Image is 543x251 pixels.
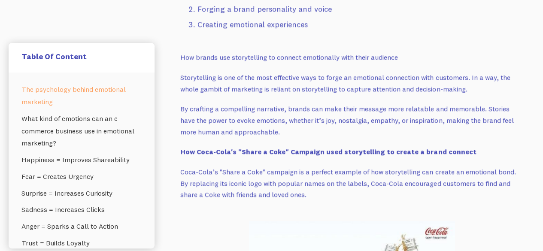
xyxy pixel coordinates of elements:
[21,110,142,151] a: What kind of emotions can an e-commerce business use in emotional marketing?
[21,185,142,202] a: Surprise = Increases Curiosity
[21,51,142,61] h5: Table Of Content
[21,81,142,110] a: The psychology behind emotional marketing
[197,3,524,15] li: Forging a brand personality and voice
[180,166,524,200] p: Coca-Cola’s "Share a Coke" campaign is a perfect example of how storytelling can create an emotio...
[21,151,142,168] a: Happiness = Improves Shareability
[180,146,524,157] p: ‍
[21,168,142,185] a: Fear = Creates Urgency
[197,18,524,31] li: Creating emotional experiences
[21,202,142,218] a: Sadness = Increases Clicks
[180,103,524,137] p: By crafting a compelling narrative, brands can make their message more relatable and memorable. S...
[180,51,524,63] p: How brands use storytelling to connect emotionally with their audience
[180,72,524,94] p: Storytelling is one of the most effective ways to forge an emotional connection with customers. I...
[21,218,142,235] a: Anger = Sparks a Call to Action
[180,147,476,156] strong: How Coca-Cola's "Share a Coke" Campaign used storytelling to create a brand connect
